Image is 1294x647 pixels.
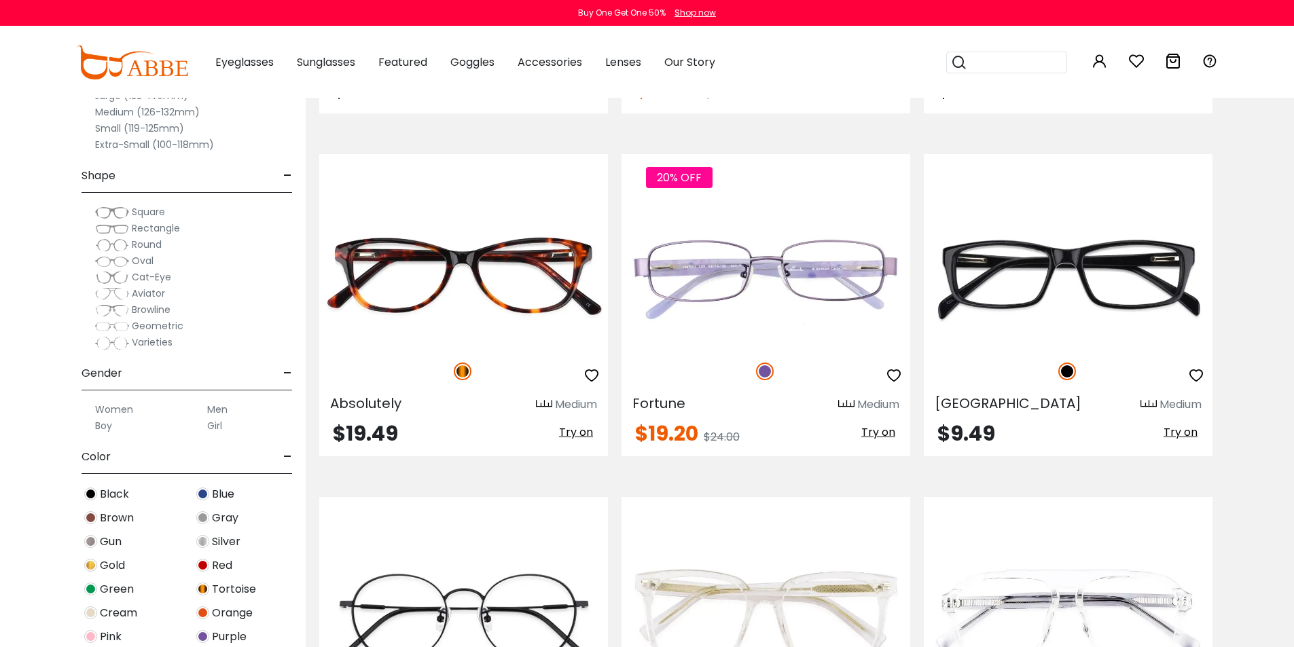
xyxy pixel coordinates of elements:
[937,419,995,448] span: $9.49
[196,487,209,500] img: Blue
[207,418,222,434] label: Girl
[132,221,180,235] span: Rectangle
[132,286,165,300] span: Aviator
[100,486,129,502] span: Black
[857,424,899,441] button: Try on
[675,7,716,19] div: Shop now
[132,335,173,349] span: Varieties
[84,583,97,595] img: Green
[212,534,240,550] span: Silver
[84,511,97,524] img: Brown
[95,401,133,418] label: Women
[82,441,111,473] span: Color
[95,104,200,120] label: Medium (126-132mm)
[95,120,184,136] label: Small (119-125mm)
[132,238,162,251] span: Round
[196,535,209,548] img: Silver
[95,287,129,301] img: Aviator.png
[212,581,256,597] span: Tortoise
[95,336,129,350] img: Varieties.png
[283,357,292,390] span: -
[100,557,125,574] span: Gold
[132,319,183,333] span: Geometric
[95,136,214,153] label: Extra-Small (100-118mm)
[935,394,1081,413] span: [GEOGRAPHIC_DATA]
[378,54,427,70] span: Featured
[1160,424,1202,441] button: Try on
[196,583,209,595] img: Tortoise
[646,167,713,188] span: 20% OFF
[84,559,97,572] img: Gold
[132,254,154,267] span: Oval
[319,203,608,348] img: Tortoise Absolutely - TR ,Universal Bridge Fit
[756,363,774,380] img: Purple
[555,396,597,413] div: Medium
[132,205,165,219] span: Square
[95,271,129,284] img: Cat-Eye.png
[283,441,292,473] span: -
[100,581,134,597] span: Green
[212,557,232,574] span: Red
[297,54,355,70] span: Sunglasses
[1160,396,1202,413] div: Medium
[454,363,471,380] img: Tortoise
[84,535,97,548] img: Gun
[196,606,209,619] img: Orange
[1164,424,1198,440] span: Try on
[84,630,97,643] img: Pink
[95,255,129,268] img: Oval.png
[536,399,552,409] img: size ruler
[196,511,209,524] img: Gray
[95,320,129,333] img: Geometric.png
[132,303,170,316] span: Browline
[668,7,716,18] a: Shop now
[100,629,122,645] span: Pink
[635,419,698,448] span: $19.20
[215,54,274,70] span: Eyeglasses
[283,160,292,192] span: -
[82,160,115,192] span: Shape
[330,394,401,413] span: Absolutely
[212,629,247,645] span: Purple
[605,54,641,70] span: Lenses
[100,510,134,526] span: Brown
[82,357,122,390] span: Gender
[578,7,666,19] div: Buy One Get One 50%
[559,424,593,440] span: Try on
[622,203,910,348] img: Purple Fortune - Combination ,Adjust Nose Pads
[857,396,899,413] div: Medium
[212,510,238,526] span: Gray
[100,605,137,621] span: Cream
[95,238,129,252] img: Round.png
[632,394,685,413] span: Fortune
[1140,399,1157,409] img: size ruler
[77,45,188,79] img: abbeglasses.com
[924,203,1212,348] img: Black Charleston - Acetate ,Universal Bridge Fit
[84,606,97,619] img: Cream
[84,487,97,500] img: Black
[100,534,122,550] span: Gun
[518,54,582,70] span: Accessories
[196,630,209,643] img: Purple
[704,429,740,445] span: $24.00
[207,401,228,418] label: Men
[212,605,253,621] span: Orange
[196,559,209,572] img: Red
[838,399,855,409] img: size ruler
[212,486,234,502] span: Blue
[95,303,129,317] img: Browline.png
[861,424,895,440] span: Try on
[1058,363,1076,380] img: Black
[664,54,715,70] span: Our Story
[450,54,495,70] span: Goggles
[333,419,398,448] span: $19.49
[555,424,597,441] button: Try on
[132,270,171,284] span: Cat-Eye
[95,206,129,219] img: Square.png
[95,222,129,236] img: Rectangle.png
[95,418,112,434] label: Boy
